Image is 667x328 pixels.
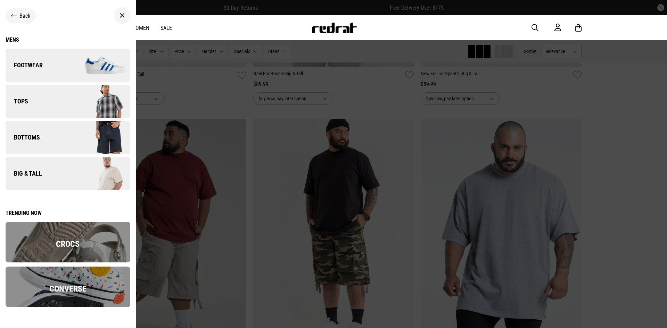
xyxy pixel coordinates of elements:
img: Company [68,48,130,83]
a: Big & Tall Company [6,157,130,190]
button: Open LiveChat chat widget [6,3,26,24]
span: Converse [49,284,87,294]
img: overlay.png [6,222,130,262]
a: Bottoms Company [6,121,130,154]
img: Company [68,120,130,155]
img: Company [68,156,130,191]
span: Footwear [6,61,43,69]
span: Back [19,12,30,19]
a: Women [131,25,149,31]
img: Company [68,84,130,119]
span: Tops [6,97,28,106]
a: Converse [6,302,130,309]
a: Sale [160,25,172,31]
span: Crocs [56,239,80,249]
a: Footwear Company [6,49,130,82]
div: Trending now [6,210,130,216]
a: Tops Company [6,85,130,118]
span: Bottoms [6,133,40,142]
img: Redrat logo [311,23,357,33]
a: Crocs [6,257,130,264]
img: converse2x.png [6,267,130,307]
span: Big & Tall [6,169,42,178]
a: Mens [6,36,130,43]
